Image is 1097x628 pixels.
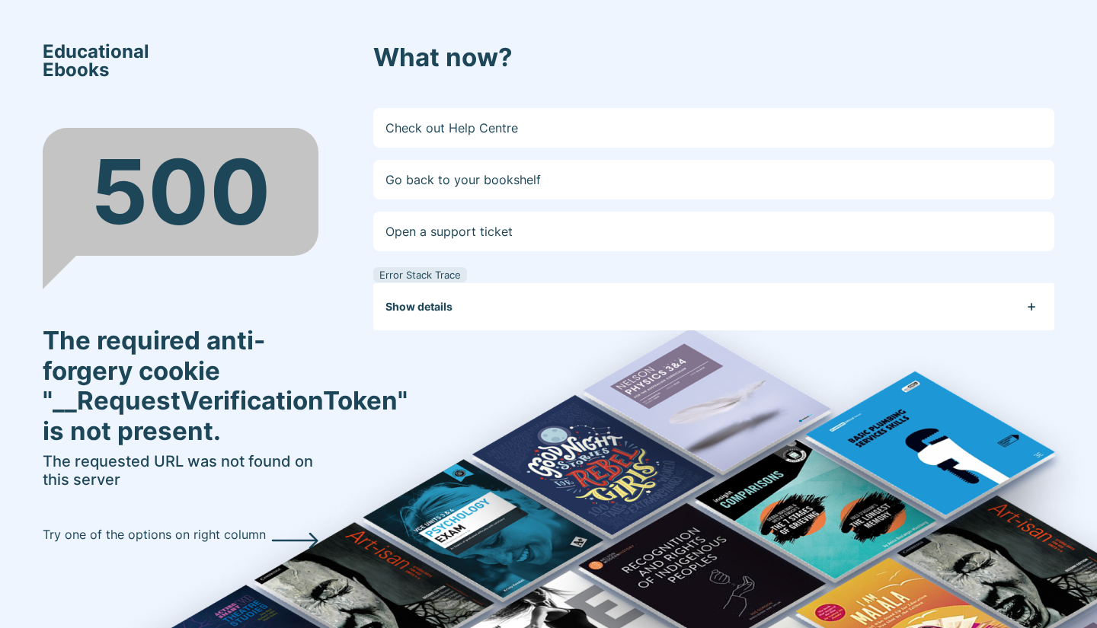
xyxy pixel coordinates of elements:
div: 500 [43,128,318,256]
a: Check out Help Centre [373,108,1054,148]
div: Error Stack Trace [373,267,467,282]
button: Show details [385,283,1054,330]
a: Open a support ticket [373,212,1054,251]
p: Try one of the options on right column [43,525,266,544]
h3: The required anti-forgery cookie "__RequestVerificationToken" is not present. [43,326,318,446]
h3: What now? [373,43,1054,73]
a: Go back to your bookshelf [373,160,1054,199]
h5: The requested URL was not found on this server [43,452,318,489]
span: Educational Ebooks [43,43,149,79]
